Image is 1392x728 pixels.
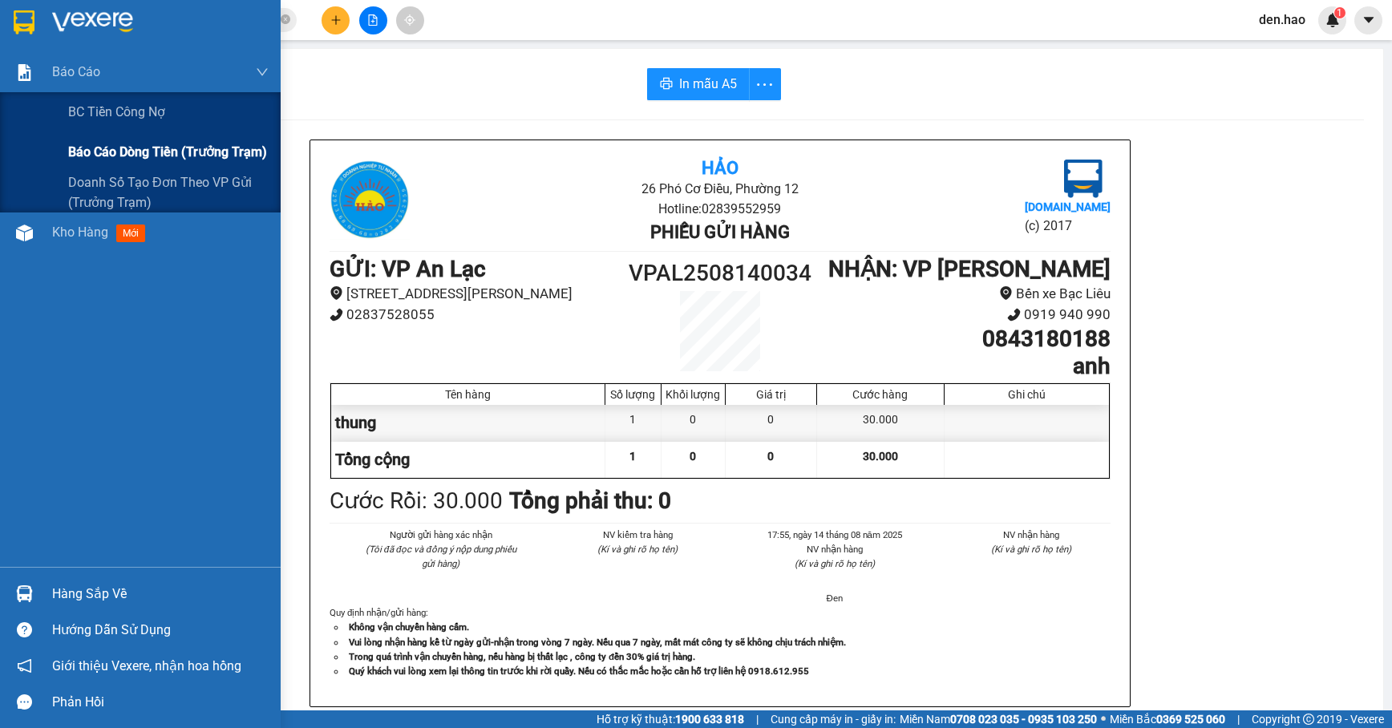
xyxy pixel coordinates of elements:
[629,450,636,463] span: 1
[330,304,622,326] li: 02837528055
[771,710,896,728] span: Cung cấp máy in - giấy in:
[953,528,1111,542] li: NV nhận hàng
[17,622,32,637] span: question-circle
[662,405,726,441] div: 0
[52,62,100,82] span: Báo cáo
[68,142,267,162] span: Báo cáo dòng tiền (trưởng trạm)
[52,656,241,676] span: Giới thiệu Vexere, nhận hoa hồng
[367,14,378,26] span: file-add
[330,256,486,282] b: GỬI : VP An Lạc
[863,450,898,463] span: 30.000
[1325,13,1340,27] img: icon-new-feature
[999,286,1013,300] span: environment
[900,710,1097,728] span: Miền Nam
[359,6,387,34] button: file-add
[20,116,176,143] b: GỬI : VP An Lạc
[281,14,290,24] span: close-circle
[1246,10,1318,30] span: den.hao
[1101,716,1106,722] span: ⚪️
[349,665,809,677] strong: Quý khách vui lòng xem lại thông tin trước khi rời quầy. Nếu có thắc mắc hoặc cần hỗ trợ liên hệ ...
[52,690,269,714] div: Phản hồi
[20,20,100,100] img: logo.jpg
[1334,7,1345,18] sup: 1
[991,544,1071,555] i: (Kí và ghi rõ họ tên)
[597,544,678,555] i: (Kí và ghi rõ họ tên)
[730,388,812,401] div: Giá trị
[14,10,34,34] img: logo-vxr
[750,75,780,95] span: more
[17,658,32,673] span: notification
[335,450,410,469] span: Tổng cộng
[116,224,145,242] span: mới
[150,59,670,79] li: Hotline: 02839552959
[767,450,774,463] span: 0
[817,405,945,441] div: 30.000
[330,160,410,240] img: logo.jpg
[1064,160,1103,198] img: logo.jpg
[335,388,601,401] div: Tên hàng
[52,618,269,642] div: Hướng dẫn sử dụng
[622,256,818,291] h1: VPAL2508140034
[818,304,1111,326] li: 0919 940 990
[366,544,516,569] i: (Tôi đã đọc và đồng ý nộp dung phiếu gửi hàng)
[1237,710,1240,728] span: |
[756,710,759,728] span: |
[330,283,622,305] li: [STREET_ADDRESS][PERSON_NAME]
[330,605,1111,677] div: Quy định nhận/gửi hàng :
[755,542,914,556] li: NV nhận hàng
[509,487,671,514] b: Tổng phải thu: 0
[660,77,673,92] span: printer
[1025,216,1111,236] li: (c) 2017
[1354,6,1382,34] button: caret-down
[16,585,33,602] img: warehouse-icon
[1362,13,1376,27] span: caret-down
[950,713,1097,726] strong: 0708 023 035 - 0935 103 250
[1303,714,1314,725] span: copyright
[605,405,662,441] div: 1
[1110,710,1225,728] span: Miền Bắc
[726,405,817,441] div: 0
[1007,308,1021,322] span: phone
[331,405,605,441] div: thung
[1337,7,1342,18] span: 1
[818,353,1111,380] h1: anh
[459,199,980,219] li: Hotline: 02839552959
[150,39,670,59] li: 26 Phó Cơ Điều, Phường 12
[16,64,33,81] img: solution-icon
[690,450,696,463] span: 0
[1156,713,1225,726] strong: 0369 525 060
[256,66,269,79] span: down
[821,388,940,401] div: Cước hàng
[330,483,503,519] div: Cước Rồi : 30.000
[749,68,781,100] button: more
[679,74,737,94] span: In mẫu A5
[949,388,1105,401] div: Ghi chú
[349,621,469,633] strong: Không vận chuyển hàng cấm.
[666,388,721,401] div: Khối lượng
[1025,200,1111,213] b: [DOMAIN_NAME]
[17,694,32,710] span: message
[68,172,269,212] span: Doanh số tạo đơn theo VP gửi (trưởng trạm)
[647,68,750,100] button: printerIn mẫu A5
[650,222,790,242] b: Phiếu gửi hàng
[818,326,1111,353] h1: 0843180188
[322,6,350,34] button: plus
[68,102,165,122] span: BC tiền công nợ
[281,13,290,28] span: close-circle
[330,308,343,322] span: phone
[396,6,424,34] button: aim
[349,637,846,648] strong: Vui lòng nhận hàng kể từ ngày gửi-nhận trong vòng 7 ngày. Nếu qua 7 ngày, mất mát công ty sẽ khôn...
[404,14,415,26] span: aim
[362,528,520,542] li: Người gửi hàng xác nhận
[609,388,657,401] div: Số lượng
[52,582,269,606] div: Hàng sắp về
[755,528,914,542] li: 17:55, ngày 14 tháng 08 năm 2025
[597,710,744,728] span: Hỗ trợ kỹ thuật:
[675,713,744,726] strong: 1900 633 818
[52,224,108,240] span: Kho hàng
[702,158,738,178] b: Hảo
[459,179,980,199] li: 26 Phó Cơ Điều, Phường 12
[330,286,343,300] span: environment
[559,528,718,542] li: NV kiểm tra hàng
[828,256,1111,282] b: NHẬN : VP [PERSON_NAME]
